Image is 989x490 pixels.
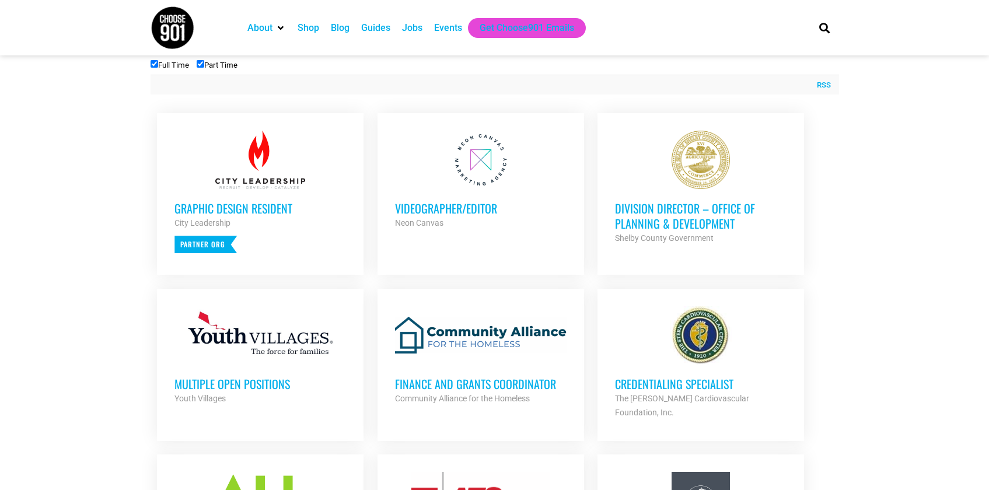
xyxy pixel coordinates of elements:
[361,21,390,35] a: Guides
[615,376,787,391] h3: Credentialing Specialist
[597,113,804,262] a: Division Director – Office of Planning & Development Shelby County Government
[197,60,204,68] input: Part Time
[247,21,272,35] a: About
[378,113,584,247] a: Videographer/Editor Neon Canvas
[615,233,714,243] strong: Shelby County Government
[615,394,749,417] strong: The [PERSON_NAME] Cardiovascular Foundation, Inc.
[242,18,292,38] div: About
[402,21,422,35] a: Jobs
[615,201,787,231] h3: Division Director – Office of Planning & Development
[151,61,189,69] label: Full Time
[395,376,567,391] h3: Finance and Grants Coordinator
[597,289,804,437] a: Credentialing Specialist The [PERSON_NAME] Cardiovascular Foundation, Inc.
[157,113,364,271] a: Graphic Design Resident City Leadership Partner Org
[331,21,350,35] a: Blog
[395,218,443,228] strong: Neon Canvas
[174,218,230,228] strong: City Leadership
[395,201,567,216] h3: Videographer/Editor
[174,376,346,391] h3: Multiple Open Positions
[157,289,364,423] a: Multiple Open Positions Youth Villages
[480,21,574,35] a: Get Choose901 Emails
[378,289,584,423] a: Finance and Grants Coordinator Community Alliance for the Homeless
[298,21,319,35] a: Shop
[434,21,462,35] a: Events
[197,61,237,69] label: Part Time
[811,79,831,91] a: RSS
[174,201,346,216] h3: Graphic Design Resident
[174,394,226,403] strong: Youth Villages
[242,18,799,38] nav: Main nav
[174,236,237,253] p: Partner Org
[815,18,834,37] div: Search
[151,60,158,68] input: Full Time
[395,394,530,403] strong: Community Alliance for the Homeless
